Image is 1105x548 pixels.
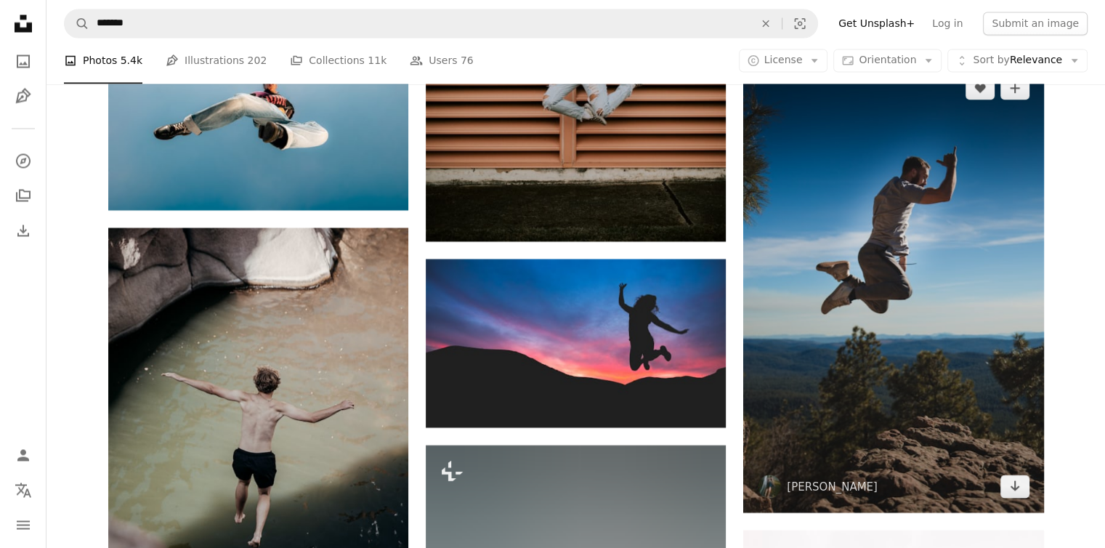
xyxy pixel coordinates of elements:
a: Collections [9,181,38,210]
button: Add to Collection [1000,76,1029,100]
span: 202 [248,53,267,69]
a: Illustrations [9,81,38,110]
img: a man flying through the air while riding a snowboard [108,10,408,210]
span: License [764,55,803,66]
button: Submit an image [983,12,1088,35]
img: silhouette of person jumping during dawn [426,259,726,427]
a: Download [1000,475,1029,498]
span: Relevance [973,54,1062,68]
a: Illustrations 202 [166,38,267,84]
button: License [739,49,828,73]
button: Clear [750,9,782,37]
a: Collections 11k [290,38,386,84]
a: Home — Unsplash [9,9,38,41]
button: Language [9,475,38,504]
a: Get Unsplash+ [830,12,923,35]
span: 11k [368,53,386,69]
img: Go to William Rouse's profile [758,475,781,498]
img: man jumping on brown rock formation [743,62,1043,512]
button: Sort byRelevance [947,49,1088,73]
span: 76 [461,53,474,69]
a: Download History [9,216,38,245]
button: Like [966,76,995,100]
a: Log in / Sign up [9,440,38,470]
span: Sort by [973,55,1009,66]
button: Menu [9,510,38,539]
button: Search Unsplash [65,9,89,37]
a: Explore [9,146,38,175]
a: Photos [9,47,38,76]
a: Users 76 [410,38,474,84]
a: Log in [923,12,971,35]
a: man jumping on brown rock formation [743,280,1043,293]
a: a man flying through the air while riding a snowboard [108,103,408,116]
form: Find visuals sitewide [64,9,818,38]
a: silhouette of person jumping during dawn [426,337,726,350]
span: Orientation [859,55,916,66]
a: [PERSON_NAME] [787,479,878,493]
a: man in black shorts standing on water during daytime [108,446,408,459]
button: Visual search [782,9,817,37]
button: Orientation [833,49,942,73]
